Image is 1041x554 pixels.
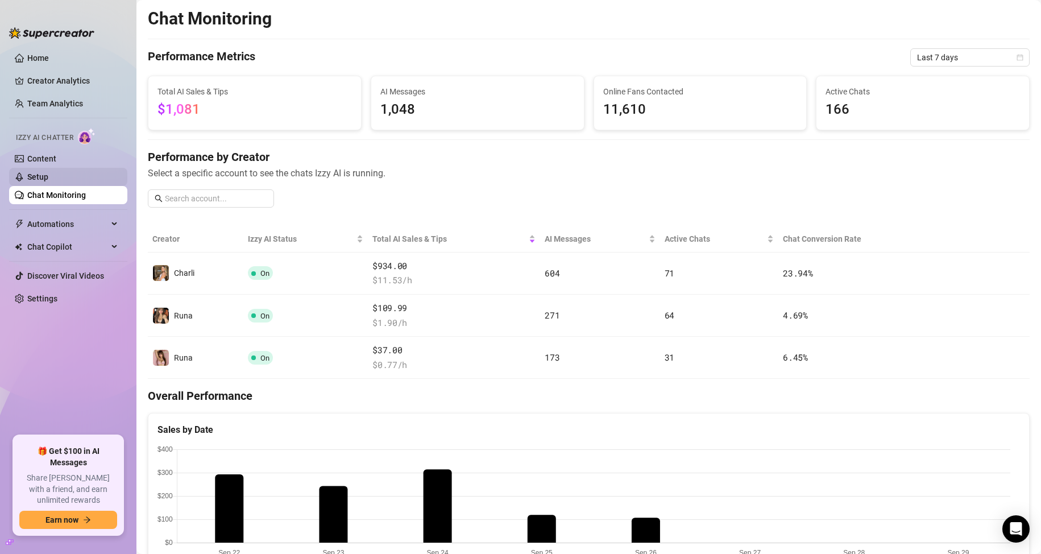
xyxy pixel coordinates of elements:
img: AI Chatter [78,128,96,144]
img: Charli [153,265,169,281]
th: Chat Conversion Rate [778,226,942,253]
span: AI Messages [545,233,646,245]
span: $ 1.90 /h [372,316,536,330]
span: 271 [545,309,559,321]
th: AI Messages [540,226,660,253]
span: 23.94 % [783,267,812,279]
span: Active Chats [665,233,765,245]
span: thunderbolt [15,220,24,229]
span: 71 [665,267,674,279]
input: Search account... [165,192,267,205]
a: Chat Monitoring [27,191,86,200]
span: arrow-right [83,516,91,524]
span: calendar [1017,54,1023,61]
span: Online Fans Contacted [603,85,798,98]
th: Active Chats [660,226,778,253]
a: Home [27,53,49,63]
span: Total AI Sales & Tips [372,233,526,245]
span: $934.00 [372,259,536,273]
span: 6.45 % [783,352,808,363]
span: Izzy AI Chatter [16,133,73,143]
span: Earn now [45,515,78,524]
span: 64 [665,309,674,321]
span: Select a specific account to see the chats Izzy AI is running. [148,166,1030,180]
span: 604 [545,267,559,279]
span: Last 7 days [917,49,1023,66]
a: Setup [27,172,48,181]
span: Total AI Sales & Tips [157,85,352,98]
th: Total AI Sales & Tips [368,226,540,253]
span: 1,048 [380,99,575,121]
span: On [260,312,269,320]
h4: Performance Metrics [148,48,255,67]
span: 11,610 [603,99,798,121]
span: 166 [826,99,1020,121]
th: Creator [148,226,243,253]
span: build [6,538,14,546]
a: Content [27,154,56,163]
span: Active Chats [826,85,1020,98]
span: $ 11.53 /h [372,274,536,287]
img: logo-BBDzfeDw.svg [9,27,94,39]
img: Runa [153,308,169,324]
img: Chat Copilot [15,243,22,251]
span: $37.00 [372,344,536,357]
th: Izzy AI Status [243,226,368,253]
img: Runa [153,350,169,366]
span: 173 [545,352,559,363]
button: Earn nowarrow-right [19,511,117,529]
span: Chat Copilot [27,238,108,256]
h2: Chat Monitoring [148,8,272,30]
a: Settings [27,294,57,303]
span: Runa [174,353,193,362]
span: $ 0.77 /h [372,358,536,372]
h4: Overall Performance [148,388,1030,404]
span: AI Messages [380,85,575,98]
a: Team Analytics [27,99,83,108]
a: Creator Analytics [27,72,118,90]
div: Sales by Date [157,423,1020,437]
span: 31 [665,352,674,363]
a: Discover Viral Videos [27,271,104,280]
span: Charli [174,268,194,278]
span: $109.99 [372,301,536,315]
span: Share [PERSON_NAME] with a friend, and earn unlimited rewards [19,473,117,506]
div: Open Intercom Messenger [1002,515,1030,543]
h4: Performance by Creator [148,149,1030,165]
span: Runa [174,311,193,320]
span: Automations [27,215,108,233]
span: On [260,269,269,278]
span: search [155,195,163,202]
span: $1,081 [157,101,200,117]
span: On [260,354,269,362]
span: Izzy AI Status [248,233,355,245]
span: 4.69 % [783,309,808,321]
span: 🎁 Get $100 in AI Messages [19,446,117,468]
